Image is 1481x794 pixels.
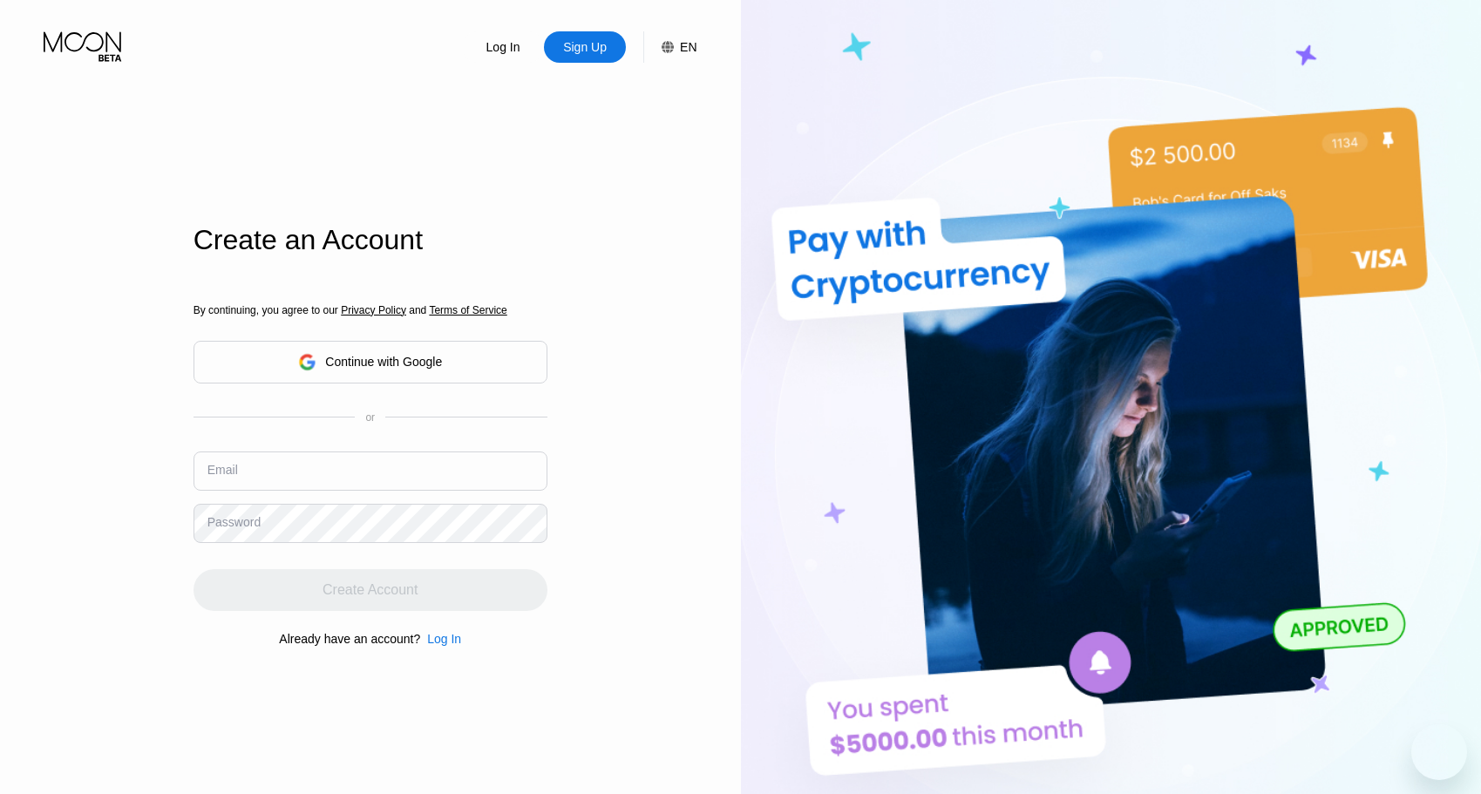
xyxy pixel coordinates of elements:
[406,304,430,316] span: and
[561,38,608,56] div: Sign Up
[194,304,547,316] div: By continuing, you agree to our
[643,31,696,63] div: EN
[365,411,375,424] div: or
[1411,724,1467,780] iframe: 启动消息传送窗口的按钮
[420,632,461,646] div: Log In
[544,31,626,63] div: Sign Up
[429,304,506,316] span: Terms of Service
[341,304,406,316] span: Privacy Policy
[207,515,261,529] div: Password
[680,40,696,54] div: EN
[194,341,547,383] div: Continue with Google
[325,355,442,369] div: Continue with Google
[194,224,547,256] div: Create an Account
[279,632,420,646] div: Already have an account?
[485,38,522,56] div: Log In
[427,632,461,646] div: Log In
[462,31,544,63] div: Log In
[207,463,238,477] div: Email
